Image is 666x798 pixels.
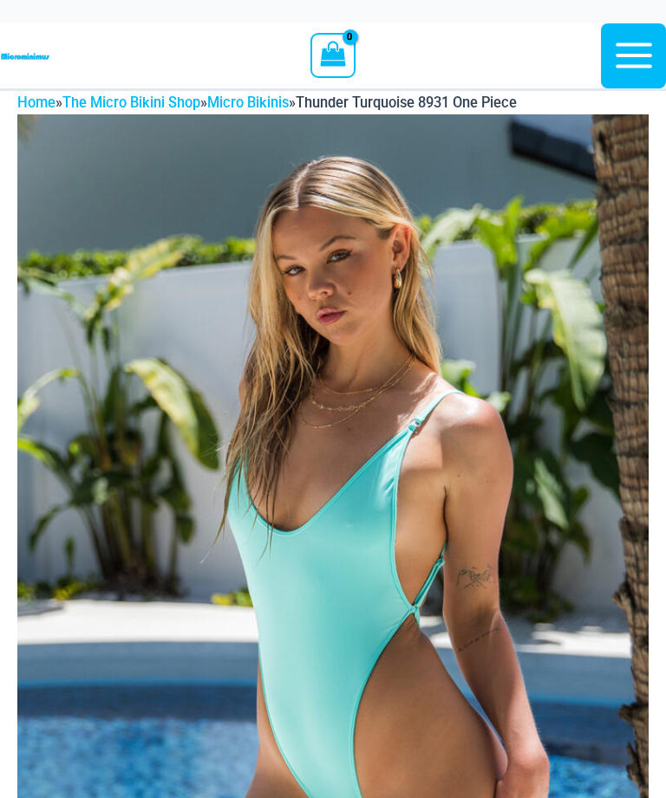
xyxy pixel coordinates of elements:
span: » » » [17,94,517,111]
a: Home [17,94,55,111]
a: Micro Bikinis [207,94,289,111]
span: Thunder Turquoise 8931 One Piece [296,94,517,111]
a: View Shopping Cart, empty [310,33,355,78]
a: The Micro Bikini Shop [62,94,200,111]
